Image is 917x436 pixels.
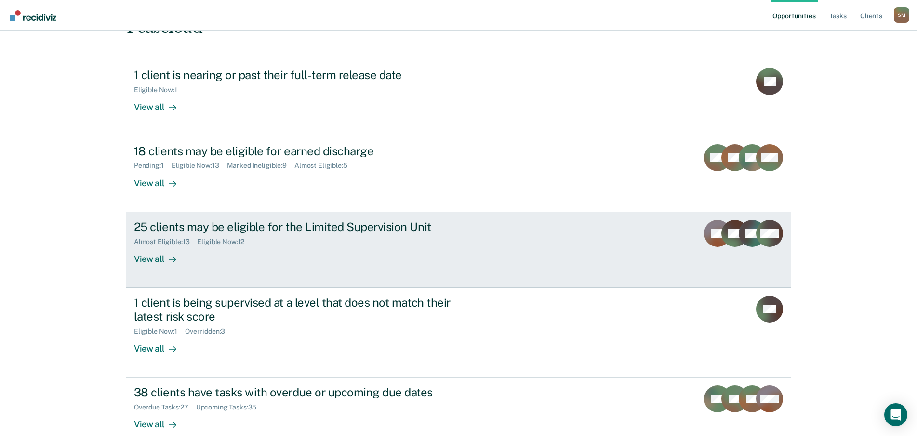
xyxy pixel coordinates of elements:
a: 1 client is being supervised at a level that does not match their latest risk scoreEligible Now:1... [126,288,791,378]
div: View all [134,245,188,264]
div: Eligible Now : 12 [197,238,252,246]
div: 38 clients have tasks with overdue or upcoming due dates [134,385,472,399]
div: 1 client is nearing or past their full-term release date [134,68,472,82]
div: 18 clients may be eligible for earned discharge [134,144,472,158]
div: Almost Eligible : 13 [134,238,198,246]
a: 18 clients may be eligible for earned dischargePending:1Eligible Now:13Marked Ineligible:9Almost ... [126,136,791,212]
div: Almost Eligible : 5 [294,162,355,170]
button: Profile dropdown button [894,7,909,23]
div: View all [134,170,188,189]
div: S M [894,7,909,23]
div: Marked Ineligible : 9 [227,162,294,170]
a: 1 client is nearing or past their full-term release dateEligible Now:1View all [126,60,791,136]
div: Eligible Now : 1 [134,86,185,94]
img: Recidiviz [10,10,56,21]
div: View all [134,94,188,113]
div: Open Intercom Messenger [884,403,907,426]
div: 25 clients may be eligible for the Limited Supervision Unit [134,220,472,234]
div: Upcoming Tasks : 35 [196,403,265,411]
a: 25 clients may be eligible for the Limited Supervision UnitAlmost Eligible:13Eligible Now:12View all [126,212,791,288]
div: Eligible Now : 13 [172,162,227,170]
div: View all [134,411,188,430]
div: View all [134,335,188,354]
div: 1 client is being supervised at a level that does not match their latest risk score [134,296,472,324]
div: Overdue Tasks : 27 [134,403,196,411]
div: Overridden : 3 [185,327,233,336]
div: Eligible Now : 1 [134,327,185,336]
div: Pending : 1 [134,162,172,170]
